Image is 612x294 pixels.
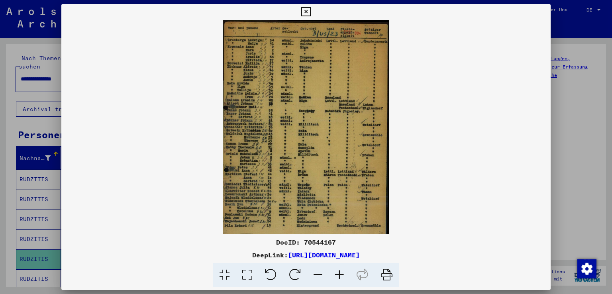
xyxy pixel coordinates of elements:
[577,259,596,278] div: Zustimmung ändern
[288,251,360,259] a: [URL][DOMAIN_NAME]
[61,250,551,260] div: DeepLink:
[223,20,389,254] img: 001.jpg
[61,237,551,247] div: DocID: 70544167
[577,259,596,278] img: Zustimmung ändern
